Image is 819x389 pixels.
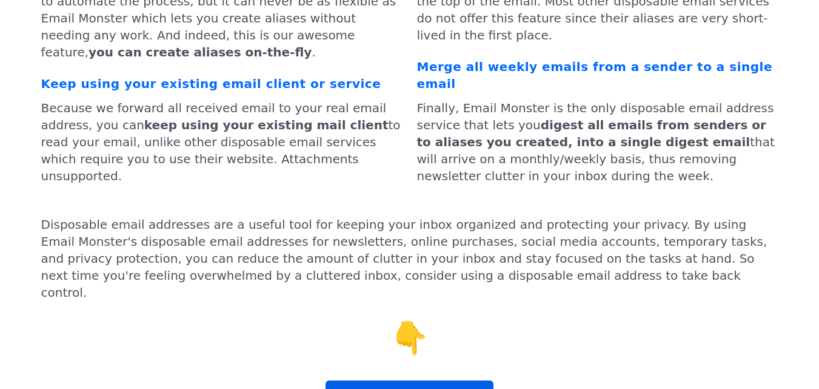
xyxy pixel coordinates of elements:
[41,100,403,184] p: Because we forward all received email to your real email address, you can to read your email, unl...
[144,118,389,132] b: keep using your existing mail client
[41,75,403,92] div: Keep using your existing email client or service
[89,45,312,59] b: you can create aliases on-the-fly
[417,100,778,184] p: Finally, Email Monster is the only disposable email address service that lets you that will arriv...
[34,316,786,361] p: 👇
[417,58,778,92] div: Merge all weekly emails from a sender to a single email
[34,216,786,301] p: Disposable email addresses are a useful tool for keeping your inbox organized and protecting your...
[417,118,766,149] b: digest all emails from senders or to aliases you created, into a single digest email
